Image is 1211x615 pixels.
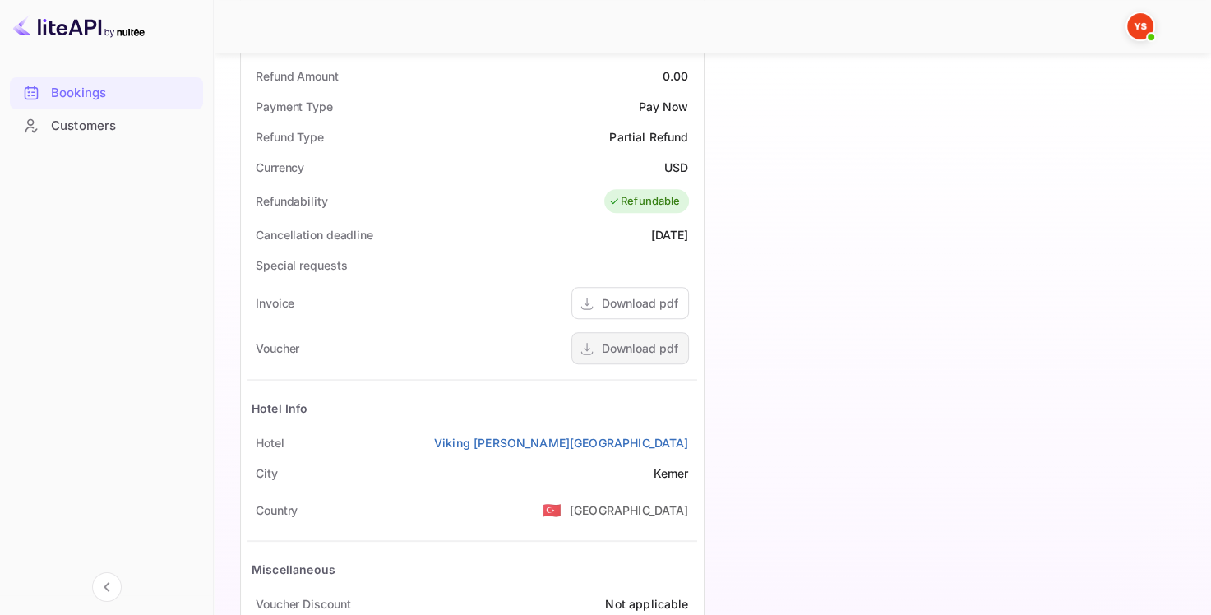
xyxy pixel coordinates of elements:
[256,128,324,146] div: Refund Type
[10,110,203,142] div: Customers
[256,595,350,613] div: Voucher Discount
[256,502,298,519] div: Country
[256,465,278,482] div: City
[664,159,688,176] div: USD
[256,340,299,357] div: Voucher
[13,13,145,39] img: LiteAPI logo
[10,77,203,109] div: Bookings
[608,193,681,210] div: Refundable
[663,67,689,85] div: 0.00
[256,159,304,176] div: Currency
[602,340,678,357] div: Download pdf
[256,257,347,274] div: Special requests
[10,110,203,141] a: Customers
[570,502,689,519] div: [GEOGRAPHIC_DATA]
[10,77,203,108] a: Bookings
[256,226,373,243] div: Cancellation deadline
[256,98,333,115] div: Payment Type
[651,226,689,243] div: [DATE]
[605,595,688,613] div: Not applicable
[638,98,688,115] div: Pay Now
[92,572,122,602] button: Collapse navigation
[434,434,689,451] a: Viking [PERSON_NAME][GEOGRAPHIC_DATA]
[543,495,562,525] span: United States
[256,434,284,451] div: Hotel
[252,400,308,417] div: Hotel Info
[51,84,195,103] div: Bookings
[609,128,688,146] div: Partial Refund
[252,561,335,578] div: Miscellaneous
[602,294,678,312] div: Download pdf
[256,67,339,85] div: Refund Amount
[654,465,689,482] div: Kemer
[51,117,195,136] div: Customers
[256,294,294,312] div: Invoice
[256,192,328,210] div: Refundability
[1127,13,1153,39] img: Yandex Support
